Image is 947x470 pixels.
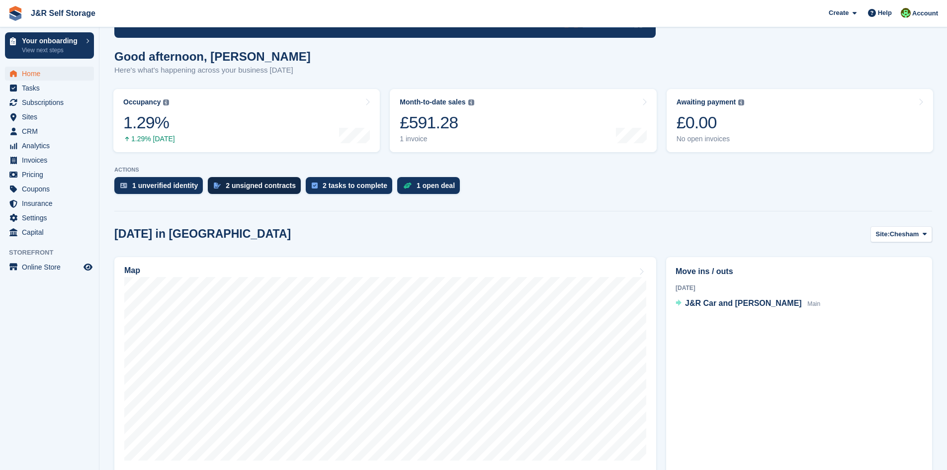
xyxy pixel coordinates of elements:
a: menu [5,182,94,196]
a: menu [5,67,94,81]
a: 2 tasks to complete [306,177,397,199]
img: verify_identity-adf6edd0f0f0b5bbfe63781bf79b02c33cf7c696d77639b501bdc392416b5a36.svg [120,183,127,188]
a: 2 unsigned contracts [208,177,306,199]
h1: Good afternoon, [PERSON_NAME] [114,50,311,63]
a: J&R Self Storage [27,5,99,21]
img: icon-info-grey-7440780725fd019a000dd9b08b2336e03edf1995a4989e88bcd33f0948082b44.svg [468,99,474,105]
h2: Move ins / outs [676,266,923,278]
a: menu [5,211,94,225]
span: J&R Car and [PERSON_NAME] [685,299,802,307]
img: icon-info-grey-7440780725fd019a000dd9b08b2336e03edf1995a4989e88bcd33f0948082b44.svg [163,99,169,105]
span: Sites [22,110,82,124]
img: task-75834270c22a3079a89374b754ae025e5fb1db73e45f91037f5363f120a921f8.svg [312,183,318,188]
a: menu [5,196,94,210]
span: Chesham [890,229,919,239]
a: menu [5,95,94,109]
span: Storefront [9,248,99,258]
a: menu [5,260,94,274]
a: 1 unverified identity [114,177,208,199]
div: £0.00 [677,112,745,133]
div: [DATE] [676,283,923,292]
div: 1 invoice [400,135,474,143]
div: 1 open deal [417,182,455,189]
span: Site: [876,229,890,239]
span: Online Store [22,260,82,274]
a: J&R Car and [PERSON_NAME] Main [676,297,820,310]
p: View next steps [22,46,81,55]
span: Subscriptions [22,95,82,109]
div: 1 unverified identity [132,182,198,189]
h2: Map [124,266,140,275]
span: Account [912,8,938,18]
a: Preview store [82,261,94,273]
a: Month-to-date sales £591.28 1 invoice [390,89,656,152]
p: Here's what's happening across your business [DATE] [114,65,311,76]
h2: [DATE] in [GEOGRAPHIC_DATA] [114,227,291,241]
a: menu [5,225,94,239]
span: Settings [22,211,82,225]
span: Invoices [22,153,82,167]
a: menu [5,110,94,124]
div: 2 tasks to complete [323,182,387,189]
p: ACTIONS [114,167,932,173]
a: menu [5,139,94,153]
span: Capital [22,225,82,239]
img: deal-1b604bf984904fb50ccaf53a9ad4b4a5d6e5aea283cecdc64d6e3604feb123c2.svg [403,182,412,189]
a: Occupancy 1.29% 1.29% [DATE] [113,89,380,152]
a: menu [5,153,94,167]
p: Your onboarding [22,37,81,44]
div: 1.29% [DATE] [123,135,175,143]
span: CRM [22,124,82,138]
div: 1.29% [123,112,175,133]
a: Awaiting payment £0.00 No open invoices [667,89,933,152]
span: Insurance [22,196,82,210]
span: Main [807,300,820,307]
span: Home [22,67,82,81]
span: Tasks [22,81,82,95]
span: Analytics [22,139,82,153]
button: Site: Chesham [870,226,932,243]
div: Month-to-date sales [400,98,465,106]
div: Awaiting payment [677,98,736,106]
div: 2 unsigned contracts [226,182,296,189]
img: icon-info-grey-7440780725fd019a000dd9b08b2336e03edf1995a4989e88bcd33f0948082b44.svg [738,99,744,105]
span: Pricing [22,168,82,182]
img: stora-icon-8386f47178a22dfd0bd8f6a31ec36ba5ce8667c1dd55bd0f319d3a0aa187defe.svg [8,6,23,21]
div: No open invoices [677,135,745,143]
a: Your onboarding View next steps [5,32,94,59]
a: menu [5,168,94,182]
span: Create [829,8,849,18]
span: Coupons [22,182,82,196]
div: Occupancy [123,98,161,106]
a: 1 open deal [397,177,465,199]
img: contract_signature_icon-13c848040528278c33f63329250d36e43548de30e8caae1d1a13099fd9432cc5.svg [214,183,221,188]
div: £591.28 [400,112,474,133]
a: menu [5,124,94,138]
img: Steve Pollicott [901,8,911,18]
a: menu [5,81,94,95]
span: Help [878,8,892,18]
